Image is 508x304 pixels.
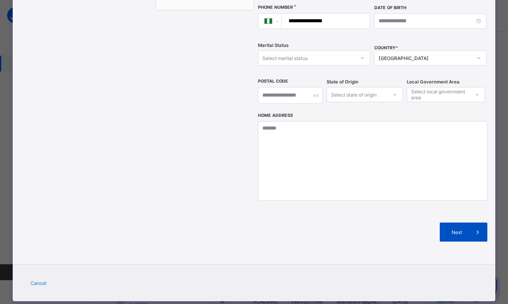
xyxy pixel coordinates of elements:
span: Cancel [31,280,46,286]
label: Phone Number [258,5,293,10]
label: Date of Birth [374,5,406,10]
div: Select state of origin [331,87,377,102]
div: Select local government area [411,87,469,102]
span: State of Origin [327,79,358,85]
span: COUNTRY [374,45,398,50]
span: Marital Status [258,43,289,48]
div: Select marital status [262,50,308,66]
label: Postal Code [258,79,288,84]
label: Home Address [258,113,293,118]
span: Local Government Area [407,79,460,85]
span: Next [446,229,468,235]
div: [GEOGRAPHIC_DATA] [379,55,472,61]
